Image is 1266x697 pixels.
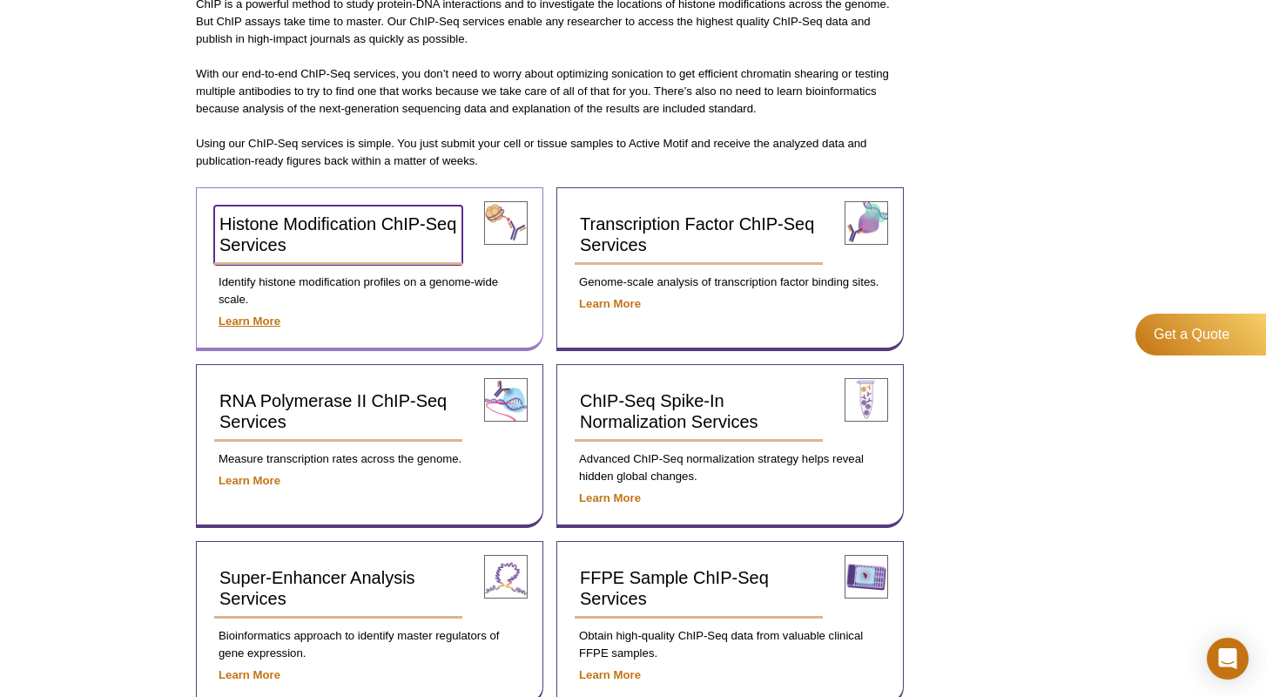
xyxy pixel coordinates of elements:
img: FFPE ChIP-Seq [845,555,888,599]
img: transcription factor ChIP-Seq [845,201,888,245]
img: ChIP-Seq spike-in normalization [845,378,888,422]
a: Histone Modification ChIP-Seq Services [214,206,462,265]
a: Learn More [219,315,280,328]
a: Learn More [579,297,641,310]
a: FFPE Sample ChIP-Seq Services [575,559,823,619]
a: Learn More [579,668,641,681]
span: Transcription Factor ChIP-Seq Services [580,214,814,254]
span: Histone Modification ChIP-Seq Services [219,214,456,254]
a: RNA Polymerase II ChIP-Seq Services [214,382,462,442]
p: Bioinformatics approach to identify master regulators of gene expression. [214,627,525,662]
div: Open Intercom Messenger [1207,638,1249,680]
a: Learn More [579,491,641,504]
a: Super-Enhancer Analysis Services [214,559,462,619]
p: Genome-scale analysis of transcription factor binding sites. [575,274,886,291]
span: FFPE Sample ChIP-Seq Services [580,568,769,608]
p: Identify histone modification profiles on a genome-wide scale. [214,274,525,308]
a: ChIP-Seq Spike-In Normalization Services [575,382,823,442]
a: Learn More [219,474,280,487]
a: Transcription Factor ChIP-Seq Services [575,206,823,265]
img: histone modification ChIP-Seq [484,201,528,245]
a: Get a Quote [1135,314,1266,355]
p: Advanced ChIP-Seq normalization strategy helps reveal hidden global changes. [575,450,886,485]
img: ChIP-Seq super-enhancer analysis [484,555,528,599]
p: Obtain high-quality ChIP-Seq data from valuable clinical FFPE samples. [575,627,886,662]
a: Learn More [219,668,280,681]
span: RNA Polymerase II ChIP-Seq Services [219,391,447,431]
span: Super-Enhancer Analysis Services [219,568,415,608]
p: Using our ChIP-Seq services is simple. You just submit your cell or tissue samples to Active Moti... [196,135,905,170]
p: With our end-to-end ChIP-Seq services, you don’t need to worry about optimizing sonication to get... [196,65,905,118]
span: ChIP-Seq Spike-In Normalization Services [580,391,758,431]
p: Measure transcription rates across the genome. [214,450,525,468]
img: RNA pol II ChIP-Seq [484,378,528,422]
